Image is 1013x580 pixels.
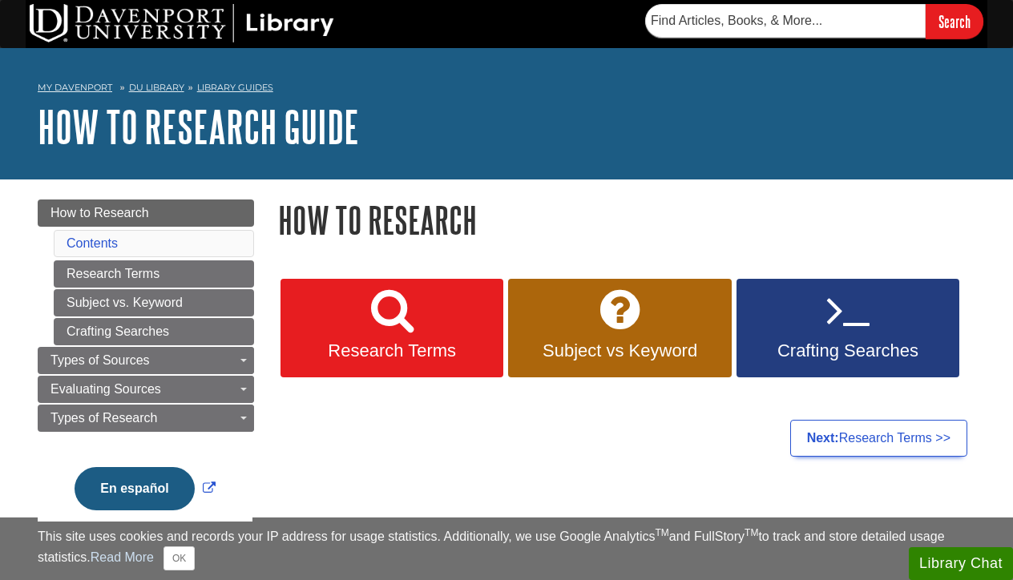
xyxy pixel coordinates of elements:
[926,4,983,38] input: Search
[197,82,273,93] a: Library Guides
[50,353,150,367] span: Types of Sources
[737,279,959,378] a: Crafting Searches
[38,77,975,103] nav: breadcrumb
[745,527,758,538] sup: TM
[71,481,219,495] a: Link opens in new window
[38,347,254,374] a: Types of Sources
[38,405,254,432] a: Types of Research
[909,547,1013,580] button: Library Chat
[54,289,254,316] a: Subject vs. Keyword
[38,199,254,227] a: How to Research
[50,206,149,220] span: How to Research
[38,81,112,95] a: My Davenport
[749,340,947,361] span: Crafting Searches
[790,420,967,457] a: Next:Research Terms >>
[645,4,983,38] form: Searches DU Library's articles, books, and more
[807,431,839,445] strong: Next:
[30,4,334,42] img: DU Library
[38,527,975,570] div: This site uses cookies and records your IP address for usage statistics. Additionally, we use Goo...
[54,318,254,345] a: Crafting Searches
[75,467,194,510] button: En español
[520,340,719,361] span: Subject vs Keyword
[38,102,359,151] a: How to Research Guide
[278,199,975,240] h1: How to Research
[280,279,503,378] a: Research Terms
[129,82,184,93] a: DU Library
[67,236,118,250] a: Contents
[645,4,926,38] input: Find Articles, Books, & More...
[38,199,254,538] div: Guide Page Menu
[50,411,157,425] span: Types of Research
[293,340,491,361] span: Research Terms
[655,527,668,538] sup: TM
[54,260,254,288] a: Research Terms
[50,382,161,396] span: Evaluating Sources
[38,376,254,403] a: Evaluating Sources
[508,279,731,378] a: Subject vs Keyword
